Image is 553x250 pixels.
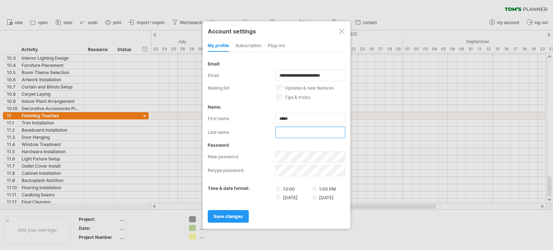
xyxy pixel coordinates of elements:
[208,142,345,148] div: password
[312,186,336,192] label: 1:00 PM
[276,85,354,91] label: updates & new features
[276,95,354,100] label: tips & tricks
[208,127,275,138] label: last name
[208,165,275,176] label: retype password:
[276,195,281,200] input: [DATE]
[268,40,285,52] div: Plug-ins
[208,40,229,52] div: my profile
[208,151,275,163] label: new password
[208,24,345,37] div: Account settings
[208,210,249,223] a: save changes
[276,186,281,191] input: 13:00
[276,186,311,192] label: 13:00
[312,195,334,200] label: [DATE]
[208,113,275,124] label: first name
[208,61,345,67] div: email:
[235,40,261,52] div: subscription
[208,104,345,110] div: name:
[208,85,276,91] label: mailing list
[276,194,311,200] label: [DATE]
[213,214,243,219] span: save changes
[208,186,250,191] label: time & date format:
[312,186,317,191] input: 1:00 PM
[208,70,275,81] label: email
[312,195,317,200] input: [DATE]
